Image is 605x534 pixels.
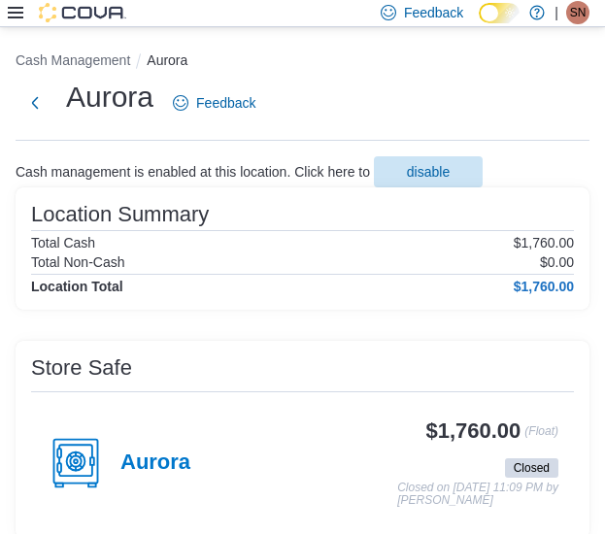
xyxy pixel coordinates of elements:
[566,1,589,24] div: Stephanie Neblett
[31,235,95,250] h6: Total Cash
[16,50,589,74] nav: An example of EuiBreadcrumbs
[514,279,574,294] h4: $1,760.00
[16,52,130,68] button: Cash Management
[505,458,558,478] span: Closed
[397,482,558,508] p: Closed on [DATE] 11:09 PM by [PERSON_NAME]
[540,254,574,270] p: $0.00
[31,254,125,270] h6: Total Non-Cash
[426,419,521,443] h3: $1,760.00
[147,52,187,68] button: Aurora
[570,1,587,24] span: SN
[407,162,450,182] span: disable
[524,419,558,454] p: (Float)
[479,3,520,23] input: Dark Mode
[514,459,550,477] span: Closed
[479,23,480,24] span: Dark Mode
[404,3,463,22] span: Feedback
[555,1,558,24] p: |
[165,83,263,122] a: Feedback
[196,93,255,113] span: Feedback
[16,164,370,180] p: Cash management is enabled at this location. Click here to
[66,78,153,117] h1: Aurora
[31,279,123,294] h4: Location Total
[31,203,209,226] h3: Location Summary
[374,156,483,187] button: disable
[514,235,574,250] p: $1,760.00
[31,356,132,380] h3: Store Safe
[120,451,190,476] h4: Aurora
[16,83,54,122] button: Next
[39,3,126,22] img: Cova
